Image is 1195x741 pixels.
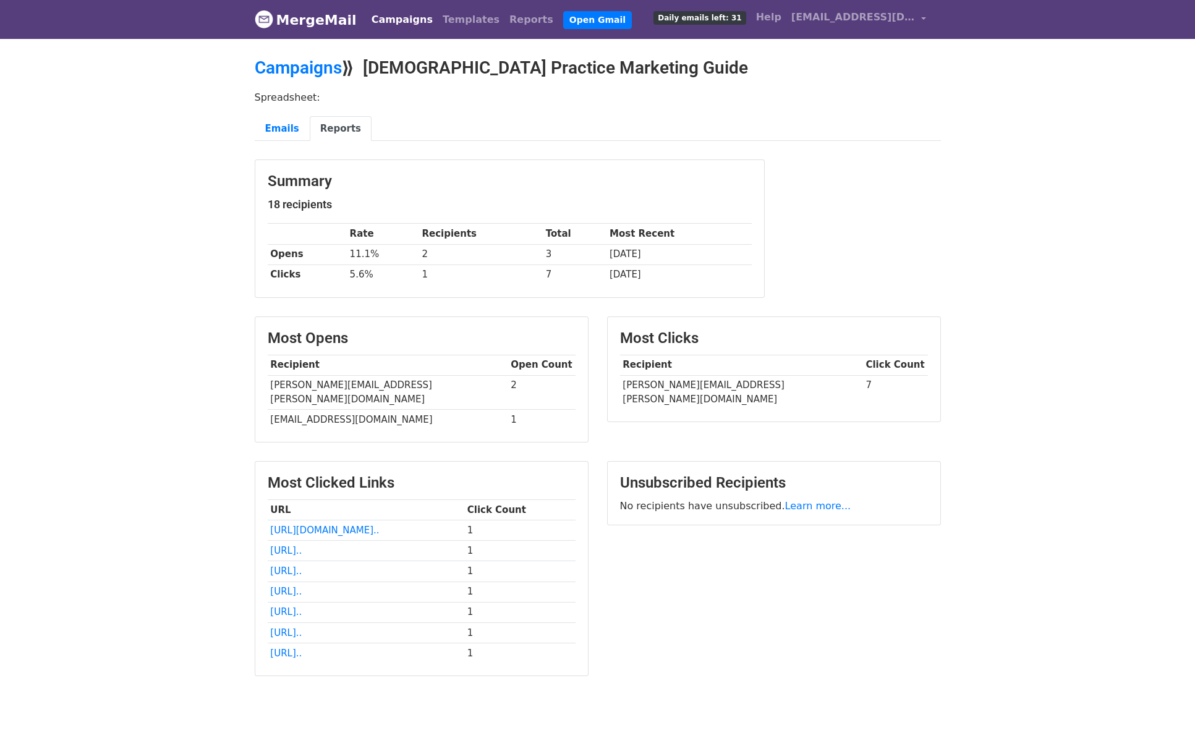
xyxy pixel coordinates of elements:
a: [URL].. [270,545,302,556]
p: Spreadsheet: [255,91,941,104]
a: [URL].. [270,648,302,659]
td: [PERSON_NAME][EMAIL_ADDRESS][PERSON_NAME][DOMAIN_NAME] [620,375,863,409]
a: [URL][DOMAIN_NAME].. [270,525,379,536]
th: Rate [347,224,419,244]
td: 1 [464,541,576,561]
td: 1 [464,643,576,663]
th: Recipient [620,355,863,375]
td: 11.1% [347,244,419,265]
td: 7 [543,265,606,285]
td: 5.6% [347,265,419,285]
a: Learn more... [785,500,851,512]
a: [URL].. [270,606,302,617]
span: Daily emails left: 31 [653,11,746,25]
td: 1 [464,582,576,602]
td: [DATE] [606,265,751,285]
h2: ⟫ [DEMOGRAPHIC_DATA] Practice Marketing Guide [255,57,941,78]
th: Total [543,224,606,244]
td: [EMAIL_ADDRESS][DOMAIN_NAME] [268,410,508,430]
td: 2 [508,375,576,410]
a: Reports [310,116,372,142]
td: 1 [464,622,576,643]
a: [EMAIL_ADDRESS][DOMAIN_NAME] [786,5,931,34]
a: [URL].. [270,627,302,638]
td: 2 [419,244,543,265]
a: MergeMail [255,7,357,33]
h3: Summary [268,172,752,190]
td: 7 [863,375,928,409]
th: URL [268,500,464,520]
h5: 18 recipients [268,198,752,211]
a: Campaigns [255,57,342,78]
td: 1 [464,561,576,582]
h3: Unsubscribed Recipients [620,474,928,492]
th: Clicks [268,265,347,285]
a: Reports [504,7,558,32]
a: [URL].. [270,565,302,577]
td: 1 [508,410,576,430]
td: 3 [543,244,606,265]
iframe: Chat Widget [1133,682,1195,741]
td: [PERSON_NAME][EMAIL_ADDRESS][PERSON_NAME][DOMAIN_NAME] [268,375,508,410]
h3: Most Opens [268,329,576,347]
a: Emails [255,116,310,142]
a: Daily emails left: 31 [649,5,751,30]
span: [EMAIL_ADDRESS][DOMAIN_NAME] [791,10,915,25]
a: [URL].. [270,586,302,597]
th: Open Count [508,355,576,375]
a: Campaigns [367,7,438,32]
td: 1 [419,265,543,285]
img: MergeMail logo [255,10,273,28]
th: Recipients [419,224,543,244]
h3: Most Clicked Links [268,474,576,492]
th: Most Recent [606,224,751,244]
a: Open Gmail [563,11,632,29]
h3: Most Clicks [620,329,928,347]
a: Templates [438,7,504,32]
th: Opens [268,244,347,265]
td: [DATE] [606,244,751,265]
th: Click Count [863,355,928,375]
td: 1 [464,602,576,622]
td: 1 [464,520,576,541]
p: No recipients have unsubscribed. [620,499,928,512]
th: Click Count [464,500,576,520]
th: Recipient [268,355,508,375]
a: Help [751,5,786,30]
